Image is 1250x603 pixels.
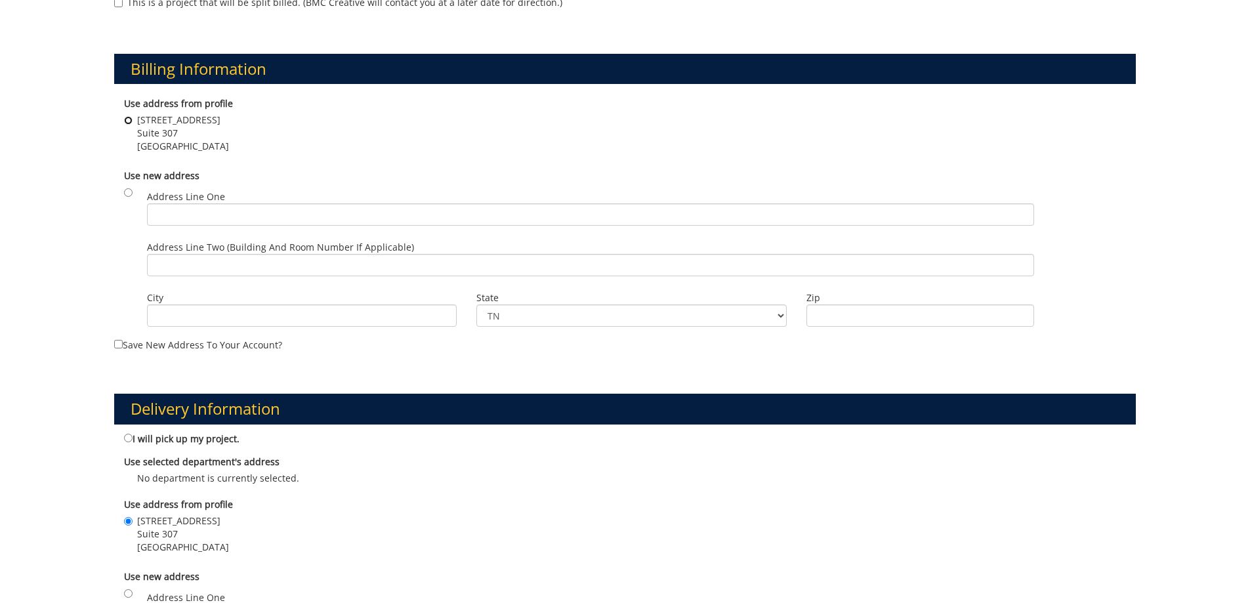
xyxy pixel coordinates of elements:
[137,514,229,528] span: [STREET_ADDRESS]
[137,528,229,541] span: Suite 307
[124,570,199,583] b: Use new address
[124,431,240,446] label: I will pick up my project.
[147,241,1034,276] label: Address Line Two (Building and Room Number if applicable)
[147,190,1034,226] label: Address Line One
[124,498,233,510] b: Use address from profile
[147,291,457,304] label: City
[114,394,1136,424] h3: Delivery Information
[147,203,1034,226] input: Address Line One
[137,541,229,554] span: [GEOGRAPHIC_DATA]
[806,304,1034,327] input: Zip
[124,517,133,526] input: [STREET_ADDRESS] Suite 307 [GEOGRAPHIC_DATA]
[124,472,1127,485] p: No department is currently selected.
[476,291,787,304] label: State
[124,97,233,110] b: Use address from profile
[114,340,123,348] input: Save new address to your account?
[124,116,133,125] input: [STREET_ADDRESS] Suite 307 [GEOGRAPHIC_DATA]
[124,169,199,182] b: Use new address
[806,291,1034,304] label: Zip
[137,114,229,127] span: [STREET_ADDRESS]
[124,455,280,468] b: Use selected department's address
[137,140,229,153] span: [GEOGRAPHIC_DATA]
[147,304,457,327] input: City
[114,54,1136,84] h3: Billing Information
[137,127,229,140] span: Suite 307
[147,254,1034,276] input: Address Line Two (Building and Room Number if applicable)
[124,434,133,442] input: I will pick up my project.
